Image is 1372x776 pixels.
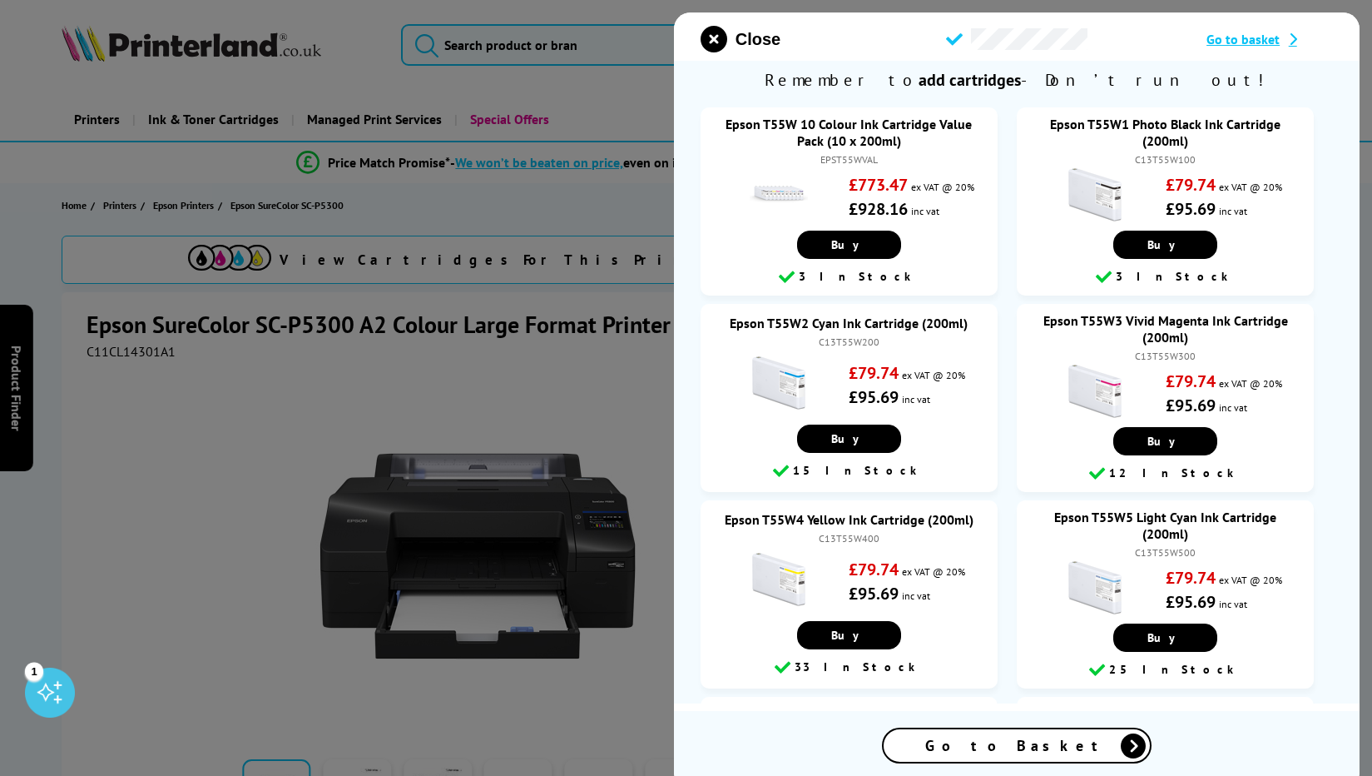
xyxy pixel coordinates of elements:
div: 3 In Stock [1025,267,1305,287]
img: Epson T55W2 Cyan Ink Cartridge (200ml) [750,354,808,412]
span: ex VAT @ 20% [911,181,974,193]
img: Epson T55W5 Light Cyan Ink Cartridge (200ml) [1066,559,1124,617]
a: Epson T55W1 Photo Black Ink Cartridge (200ml) [1050,116,1280,149]
span: inc vat [1218,401,1246,414]
img: Epson T55W1 Photo Black Ink Cartridge (200ml) [1066,166,1124,224]
img: Epson T55W 10 Colour Ink Cartridge Value Pack (10 x 200ml) [750,166,808,224]
span: Remember to - Don’t run out! [674,61,1360,99]
div: C13T55W200 [717,336,981,348]
span: Buy [1147,434,1183,449]
strong: £928.16 [849,198,908,220]
span: Buy [831,431,867,446]
span: ex VAT @ 20% [1218,377,1281,390]
a: Epson T55W2 Cyan Ink Cartridge (200ml) [730,315,968,331]
strong: £95.69 [1165,591,1215,613]
strong: £79.74 [849,362,899,384]
span: inc vat [902,589,930,602]
div: 25 In Stock [1025,660,1305,680]
span: Buy [831,628,867,643]
span: inc vat [1218,205,1246,217]
span: Go to Basket [925,736,1108,755]
span: ex VAT @ 20% [902,369,965,381]
span: Buy [831,237,867,252]
img: Epson T55W4 Yellow Ink Cartridge (200ml) [750,550,808,609]
strong: £79.74 [1165,567,1215,589]
a: Epson T55W5 Light Cyan Ink Cartridge (200ml) [1054,509,1276,542]
a: Epson T55W4 Yellow Ink Cartridge (200ml) [725,511,973,528]
div: 12 In Stock [1025,464,1305,484]
div: 15 In Stock [709,461,989,481]
img: Epson T55W3 Vivid Magenta Ink Cartridge (200ml) [1066,362,1124,420]
strong: £95.69 [849,583,899,604]
strong: £773.47 [849,174,908,196]
strong: £95.69 [1165,395,1215,416]
div: EPST55WVAL [717,153,981,166]
div: C13T55W400 [717,532,981,545]
strong: £95.69 [849,386,899,408]
a: Epson T55W3 Vivid Magenta Ink Cartridge (200ml) [1043,312,1287,346]
div: 1 [25,662,43,680]
div: C13T55W300 [1033,350,1297,362]
span: Buy [1147,237,1183,252]
button: close modal [701,26,780,52]
strong: £79.74 [1165,174,1215,196]
strong: £79.74 [1165,371,1215,392]
span: ex VAT @ 20% [1218,181,1281,193]
span: inc vat [1218,598,1246,610]
span: Close [736,30,780,49]
span: Buy [1147,630,1183,645]
b: add cartridges [919,69,1021,91]
span: Go to basket [1206,31,1280,47]
span: ex VAT @ 20% [1218,574,1281,586]
span: inc vat [902,393,930,405]
strong: £95.69 [1165,198,1215,220]
div: C13T55W500 [1033,546,1297,559]
strong: £79.74 [849,559,899,580]
span: ex VAT @ 20% [902,565,965,578]
span: inc vat [911,205,939,217]
div: 33 In Stock [709,658,989,678]
a: Epson T55W 10 Colour Ink Cartridge Value Pack (10 x 200ml) [726,116,972,149]
a: Go to basket [1206,31,1333,47]
div: C13T55W100 [1033,153,1297,166]
div: 3 In Stock [709,267,989,287]
a: Go to Basket [882,728,1152,764]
